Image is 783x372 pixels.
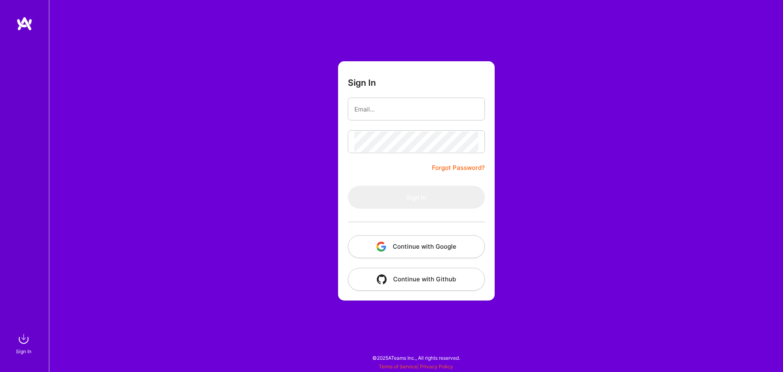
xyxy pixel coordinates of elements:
[348,268,485,291] button: Continue with Github
[16,347,31,356] div: Sign In
[379,363,417,370] a: Terms of Service
[377,274,387,284] img: icon
[15,331,32,347] img: sign in
[348,78,376,88] h3: Sign In
[354,99,478,120] input: Email...
[17,331,32,356] a: sign inSign In
[16,16,33,31] img: logo
[379,363,453,370] span: |
[376,242,386,252] img: icon
[432,163,485,173] a: Forgot Password?
[49,347,783,368] div: © 2025 ATeams Inc., All rights reserved.
[348,186,485,209] button: Sign In
[348,235,485,258] button: Continue with Google
[420,363,453,370] a: Privacy Policy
